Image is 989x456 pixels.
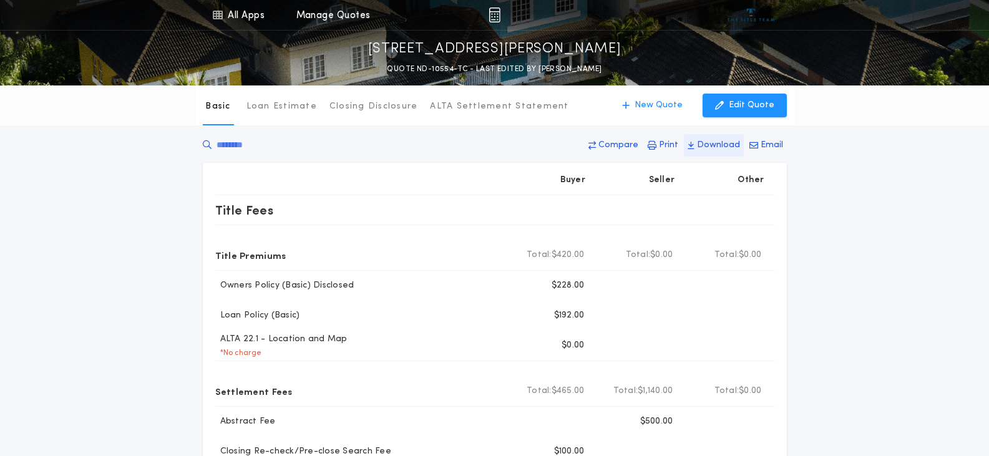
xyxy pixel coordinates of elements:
[659,139,678,152] p: Print
[728,9,774,21] img: vs-icon
[205,100,230,113] p: Basic
[714,385,739,397] b: Total:
[684,134,744,157] button: Download
[714,249,739,261] b: Total:
[215,309,300,322] p: Loan Policy (Basic)
[703,94,787,117] button: Edit Quote
[638,385,673,397] span: $1,140.00
[746,134,787,157] button: Email
[739,249,761,261] span: $0.00
[552,249,585,261] span: $420.00
[738,174,764,187] p: Other
[585,134,642,157] button: Compare
[215,200,274,220] p: Title Fees
[215,415,276,428] p: Abstract Fee
[761,139,783,152] p: Email
[635,99,683,112] p: New Quote
[387,63,602,75] p: QUOTE ND-10554-TC - LAST EDITED BY [PERSON_NAME]
[430,100,568,113] p: ALTA Settlement Statement
[215,333,348,346] p: ALTA 22.1 - Location and Map
[215,279,354,292] p: Owners Policy (Basic) Disclosed
[215,381,293,401] p: Settlement Fees
[527,385,552,397] b: Total:
[489,7,500,22] img: img
[562,339,584,352] p: $0.00
[729,99,774,112] p: Edit Quote
[554,309,585,322] p: $192.00
[644,134,682,157] button: Print
[626,249,651,261] b: Total:
[560,174,585,187] p: Buyer
[215,245,286,265] p: Title Premiums
[552,385,585,397] span: $465.00
[739,385,761,397] span: $0.00
[246,100,317,113] p: Loan Estimate
[649,174,675,187] p: Seller
[215,348,262,358] p: * No charge
[650,249,673,261] span: $0.00
[527,249,552,261] b: Total:
[368,39,621,59] p: [STREET_ADDRESS][PERSON_NAME]
[697,139,740,152] p: Download
[552,279,585,292] p: $228.00
[610,94,695,117] button: New Quote
[613,385,638,397] b: Total:
[329,100,418,113] p: Closing Disclosure
[640,415,673,428] p: $500.00
[598,139,638,152] p: Compare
